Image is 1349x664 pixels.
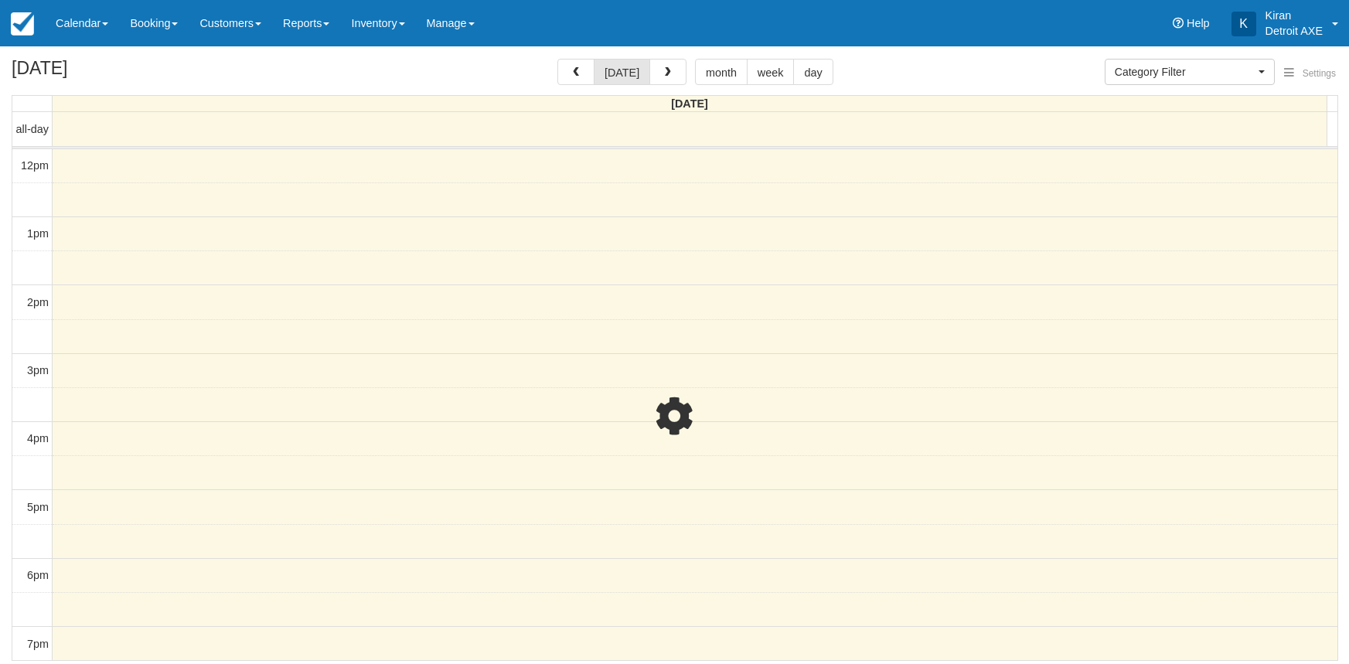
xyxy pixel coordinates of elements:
span: 12pm [21,159,49,172]
button: day [793,59,833,85]
span: 4pm [27,432,49,444]
span: Settings [1303,68,1336,79]
span: 1pm [27,227,49,240]
button: Settings [1275,63,1345,85]
span: Help [1187,17,1210,29]
img: checkfront-main-nav-mini-logo.png [11,12,34,36]
span: 3pm [27,364,49,376]
span: all-day [16,123,49,135]
h2: [DATE] [12,59,207,87]
button: [DATE] [594,59,650,85]
span: [DATE] [671,97,708,110]
span: 6pm [27,569,49,581]
div: K [1231,12,1256,36]
i: Help [1173,18,1184,29]
span: Category Filter [1115,64,1255,80]
button: week [747,59,795,85]
span: 7pm [27,638,49,650]
button: Category Filter [1105,59,1275,85]
span: 5pm [27,501,49,513]
button: month [695,59,748,85]
p: Kiran [1266,8,1323,23]
span: 2pm [27,296,49,308]
p: Detroit AXE [1266,23,1323,39]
